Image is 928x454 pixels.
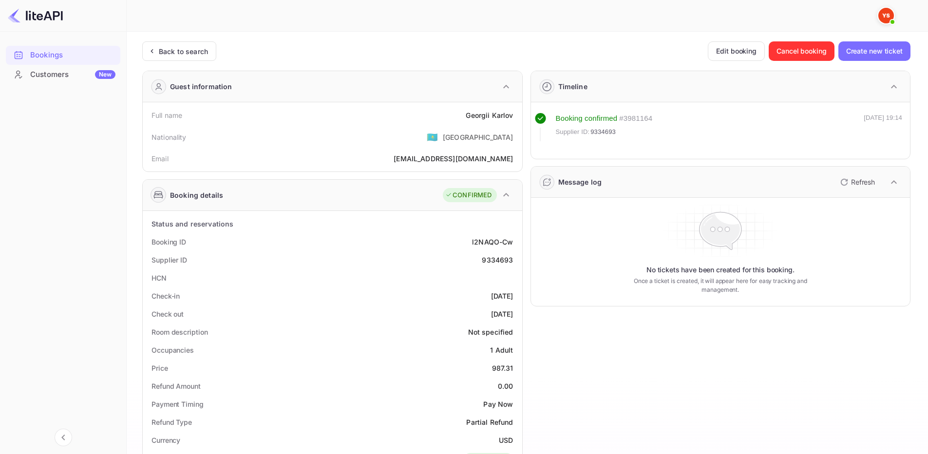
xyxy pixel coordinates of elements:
div: l2NAQO-Cw [472,237,513,247]
p: Once a ticket is created, it will appear here for easy tracking and management. [618,277,822,294]
p: Refresh [851,177,875,187]
div: Pay Now [483,399,513,409]
div: New [95,70,115,79]
div: Partial Refund [466,417,513,427]
div: 1 Adult [490,345,513,355]
div: Not specified [468,327,513,337]
div: Customers [30,69,115,80]
div: Full name [152,110,182,120]
div: Booking details [170,190,223,200]
span: United States [427,128,438,146]
div: [GEOGRAPHIC_DATA] [443,132,513,142]
span: 9334693 [590,127,616,137]
button: Create new ticket [838,41,910,61]
div: Bookings [6,46,120,65]
div: [DATE] [491,309,513,319]
div: 0.00 [498,381,513,391]
div: [EMAIL_ADDRESS][DOMAIN_NAME] [394,153,513,164]
div: Currency [152,435,180,445]
div: Occupancies [152,345,194,355]
a: Bookings [6,46,120,64]
div: 9334693 [482,255,513,265]
button: Collapse navigation [55,429,72,446]
div: USD [499,435,513,445]
div: Room description [152,327,208,337]
button: Cancel booking [769,41,834,61]
div: Nationality [152,132,187,142]
div: Refund Amount [152,381,201,391]
div: [DATE] [491,291,513,301]
div: Status and reservations [152,219,233,229]
div: Georgii Karlov [466,110,513,120]
span: Supplier ID: [556,127,590,137]
button: Edit booking [708,41,765,61]
div: CONFIRMED [445,190,492,200]
div: Price [152,363,168,373]
div: HCN [152,273,167,283]
div: Message log [558,177,602,187]
div: Booking ID [152,237,186,247]
div: Back to search [159,46,208,57]
div: [DATE] 19:14 [864,113,902,141]
img: LiteAPI logo [8,8,63,23]
div: Check out [152,309,184,319]
div: Payment Timing [152,399,204,409]
div: Booking confirmed [556,113,618,124]
div: Check-in [152,291,180,301]
div: Bookings [30,50,115,61]
div: Guest information [170,81,232,92]
div: # 3981164 [619,113,652,124]
div: Supplier ID [152,255,187,265]
img: Yandex Support [878,8,894,23]
div: CustomersNew [6,65,120,84]
div: Timeline [558,81,587,92]
p: No tickets have been created for this booking. [646,265,795,275]
div: 987.31 [492,363,513,373]
div: Refund Type [152,417,192,427]
a: CustomersNew [6,65,120,83]
button: Refresh [834,174,879,190]
div: Email [152,153,169,164]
